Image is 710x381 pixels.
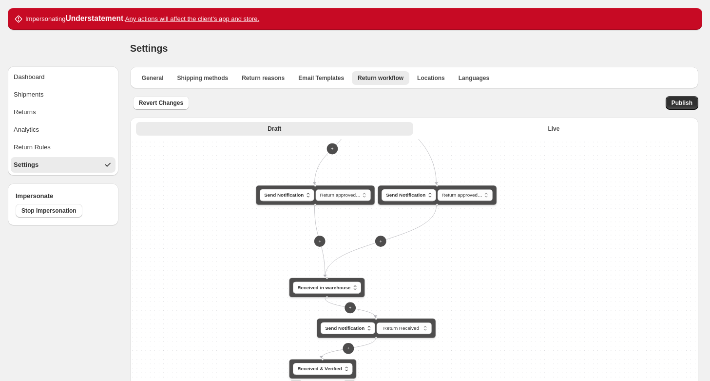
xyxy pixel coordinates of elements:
button: Revert Changes [133,96,189,110]
span: General [142,74,164,82]
div: Received & Verified✔️❌ [289,359,356,379]
h4: Impersonate [16,191,111,201]
div: Received in warehouse [289,278,365,298]
button: + [375,236,386,247]
button: Analytics [11,122,115,138]
span: Received & Verified [297,365,342,373]
button: + [326,143,338,155]
span: Send Notification [325,324,365,332]
button: Shipments [11,87,115,102]
button: Stop Impersonation [16,204,82,218]
button: + [314,236,326,247]
span: Email Templates [298,74,344,82]
button: Dashboard [11,69,115,85]
span: Draft [268,125,281,133]
span: Locations [417,74,445,82]
strong: Understatement [65,14,123,22]
button: Settings [11,157,115,173]
g: Edge from bea70c7a-cc2e-4b0d-8fa8-88d78084610f to 705dcf02-b910-4d92-b8a2-b656c658926e [325,298,375,317]
g: Edge from d7be422b-688d-4645-86d2-89352194400f to 7b0eaf78-8a0b-4a9b-9592-ebd365848391 [314,113,350,184]
div: Shipments [14,90,43,100]
g: Edge from 705dcf02-b910-4d92-b8a2-b656c658926e to 99b6810d-12da-4526-82b4-274564b295aa [321,339,375,358]
div: Send Notification [317,318,436,338]
p: Impersonating . [25,14,259,24]
span: Return workflow [358,74,403,82]
span: Languages [459,74,489,82]
button: + [343,343,354,354]
span: Send Notification [386,191,425,199]
button: Send Notification [382,189,436,201]
span: Stop Impersonation [21,207,77,215]
span: Publish [672,99,692,107]
div: Dashboard [14,72,45,82]
span: Shipping methods [177,74,229,82]
button: Returns [11,104,115,120]
div: Returns [14,107,36,117]
span: Revert Changes [139,99,183,107]
div: Return Rules [14,142,51,152]
button: Send Notification [321,322,375,334]
button: + [345,302,356,314]
g: Edge from 03fa4962-75e9-4e74-906a-f9511882872d to 18da7ce6-733f-4c7c-8c52-1b72f44448ca [310,25,436,184]
div: Analytics [14,125,39,135]
span: Send Notification [264,191,304,199]
u: Any actions will affect the client's app and store. [125,15,259,22]
button: Received in warehouse [293,281,361,293]
span: Received in warehouse [297,284,350,291]
div: Send Notification [378,185,497,205]
span: Return reasons [242,74,285,82]
button: Live version [415,122,692,136]
div: Settings [14,160,38,170]
button: Send Notification [260,189,314,201]
span: Live [548,125,559,133]
button: Publish [666,96,698,110]
span: Settings [130,43,168,54]
button: Draft version [136,122,413,136]
div: Send Notification [256,185,375,205]
button: Received & Verified [293,363,352,375]
button: Return Rules [11,140,115,155]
